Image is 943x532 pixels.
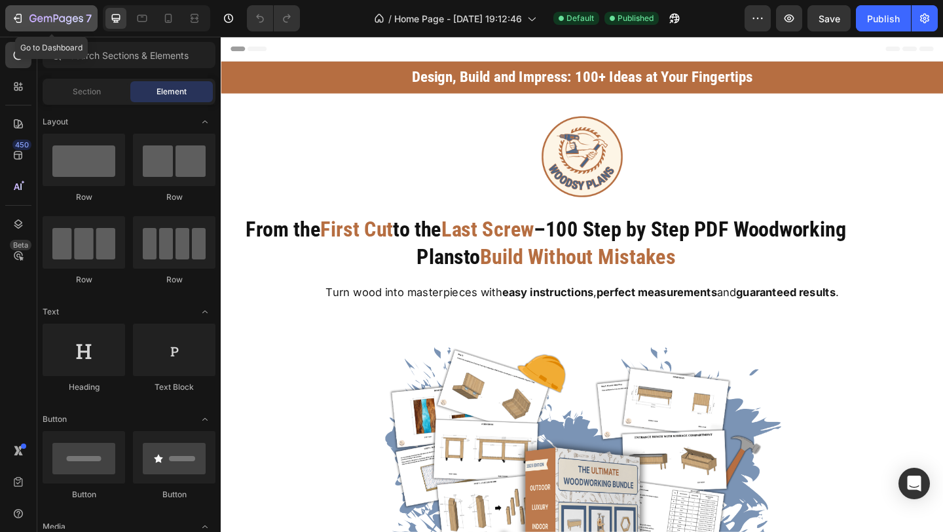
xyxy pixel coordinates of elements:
[282,226,494,253] span: Build Without Mistakes
[194,409,215,430] span: Toggle open
[819,13,840,24] span: Save
[213,197,680,254] span: 100 Step by Step PDF Woodworking Plans
[73,86,101,98] span: Section
[43,274,125,286] div: Row
[240,197,341,223] span: Last Screw
[194,301,215,322] span: Toggle open
[133,191,215,203] div: Row
[43,42,215,68] input: Search Sections & Elements
[409,271,540,285] strong: perfect measurements
[43,116,68,128] span: Layout
[867,12,900,26] div: Publish
[43,413,67,425] span: Button
[255,67,530,194] img: gempages_575988334875182019-ce1ea42b-f878-4007-a6f4-11ed43351479.png
[43,191,125,203] div: Row
[10,240,31,250] div: Beta
[194,111,215,132] span: Toggle open
[561,271,669,285] strong: guaranteed results
[566,12,594,24] span: Default
[43,306,59,318] span: Text
[108,197,187,223] span: First Cut
[898,468,930,499] div: Open Intercom Messenger
[221,37,943,532] iframe: Design area
[856,5,911,31] button: Publish
[12,140,31,150] div: 450
[43,381,125,393] div: Heading
[5,5,98,31] button: 7
[388,12,392,26] span: /
[306,271,405,285] strong: easy instructions
[247,5,300,31] div: Undo/Redo
[133,489,215,501] div: Button
[43,489,125,501] div: Button
[394,12,522,26] span: Home Page - [DATE] 19:12:46
[86,10,92,26] p: 7
[157,86,187,98] span: Element
[133,274,215,286] div: Row
[618,12,654,24] span: Published
[807,5,851,31] button: Save
[41,268,745,289] p: Turn wood into masterpieces with , and .
[133,381,215,393] div: Text Block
